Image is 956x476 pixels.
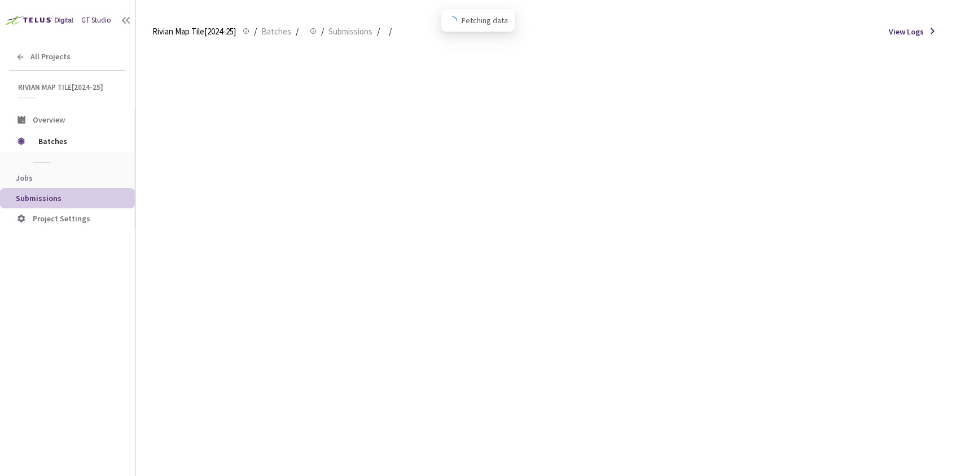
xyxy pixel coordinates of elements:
span: All Projects [30,52,71,62]
span: Project Settings [33,213,90,224]
span: Jobs [16,173,33,183]
li: / [377,25,380,38]
span: Submissions [328,25,372,38]
span: Submissions [16,193,62,203]
span: Rivian Map Tile[2024-25] [152,25,236,38]
li: / [321,25,324,38]
li: / [389,25,392,38]
span: Fetching data [462,14,508,27]
span: Overview [33,115,65,125]
span: loading [448,16,457,25]
a: Submissions [326,25,375,37]
a: Batches [259,25,293,37]
div: GT Studio [81,15,111,26]
span: View Logs [889,25,924,38]
li: / [296,25,299,38]
span: Rivian Map Tile[2024-25] [18,82,119,92]
span: Batches [38,130,116,152]
span: Batches [261,25,291,38]
li: / [254,25,257,38]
